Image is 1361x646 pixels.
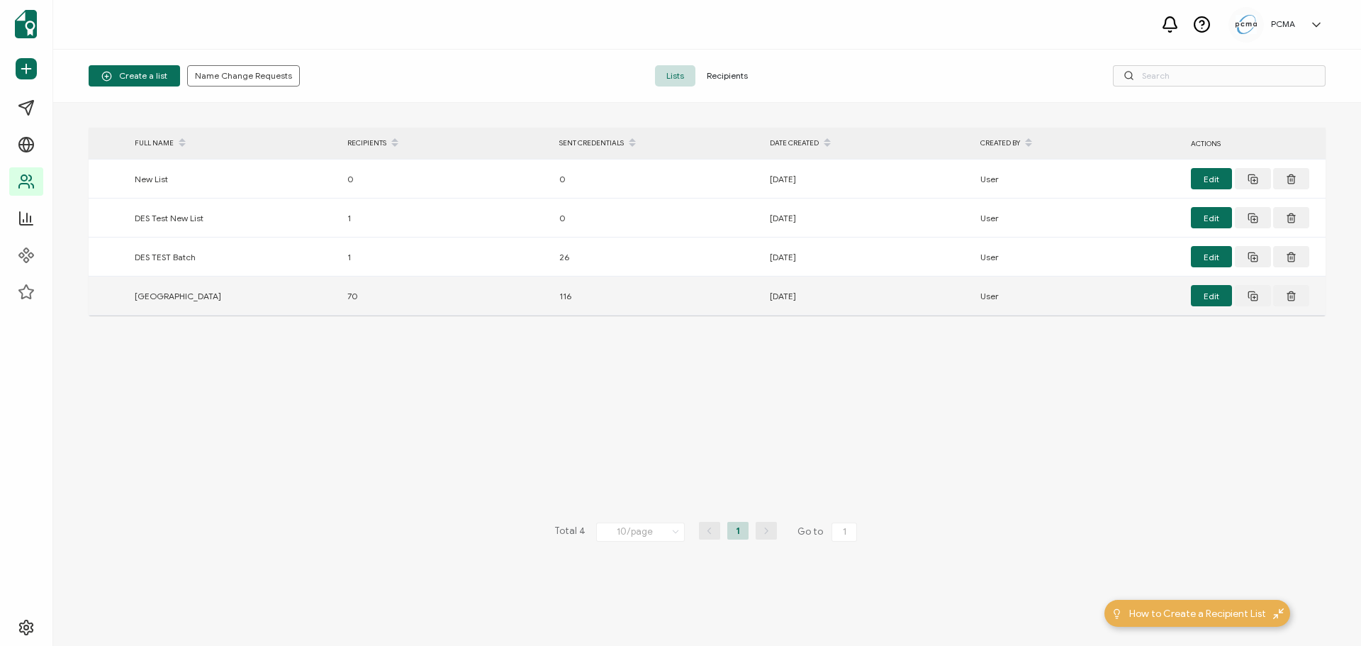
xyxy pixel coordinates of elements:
[1184,135,1326,152] div: ACTIONS
[340,249,552,265] div: 1
[195,72,292,80] span: Name Change Requests
[973,249,1184,265] div: User
[797,522,860,542] span: Go to
[1271,19,1295,29] h5: PCMA
[1290,578,1361,646] iframe: Chat Widget
[552,171,763,187] div: 0
[655,65,695,87] span: Lists
[1191,285,1232,306] button: Edit
[1236,15,1257,34] img: 5c892e8a-a8c9-4ab0-b501-e22bba25706e.jpg
[1273,608,1284,619] img: minimize-icon.svg
[695,65,759,87] span: Recipients
[552,210,763,226] div: 0
[128,249,340,265] div: DES TEST Batch
[1129,606,1266,621] span: How to Create a Recipient List
[340,288,552,304] div: 70
[552,249,763,265] div: 26
[340,131,552,155] div: RECIPIENTS
[973,210,1184,226] div: User
[596,523,685,542] input: Select
[1191,246,1232,267] button: Edit
[89,65,180,87] button: Create a list
[763,131,973,155] div: DATE CREATED
[763,288,973,304] div: [DATE]
[552,288,763,304] div: 116
[340,171,552,187] div: 0
[187,65,300,87] button: Name Change Requests
[973,131,1184,155] div: CREATED BY
[973,288,1184,304] div: User
[128,288,340,304] div: [GEOGRAPHIC_DATA]
[101,71,167,82] span: Create a list
[1191,207,1232,228] button: Edit
[763,210,973,226] div: [DATE]
[340,210,552,226] div: 1
[128,210,340,226] div: DES Test New List
[552,131,763,155] div: SENT CREDENTIALS
[763,249,973,265] div: [DATE]
[973,171,1184,187] div: User
[1113,65,1326,87] input: Search
[128,131,340,155] div: FULL NAME
[763,171,973,187] div: [DATE]
[15,10,37,38] img: sertifier-logomark-colored.svg
[1191,168,1232,189] button: Edit
[128,171,340,187] div: New List
[727,522,749,540] li: 1
[554,522,586,542] span: Total 4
